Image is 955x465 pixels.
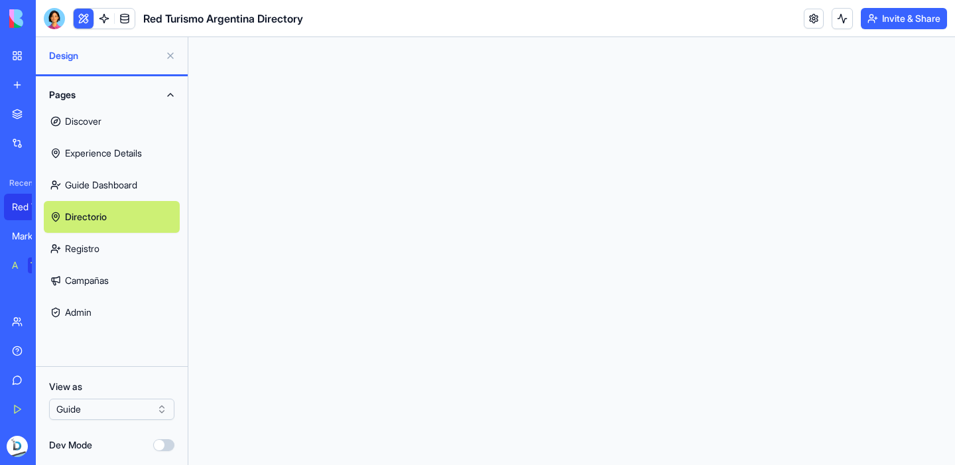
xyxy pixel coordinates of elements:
a: Marketing Expense Manager [4,223,57,249]
a: Red Turismo Argentina Directory [4,194,57,220]
a: Guide Dashboard [44,169,180,201]
div: Marketing Expense Manager [12,230,49,243]
label: View as [49,380,174,393]
img: ACg8ocIsExZaiI4AlC3v-SslkNNf66gkq0Gzhzjo2Zl1eckxGIQV6g8T=s96-c [7,436,28,457]
img: logo [9,9,92,28]
div: TRY [28,257,49,273]
a: Registro [44,233,180,265]
a: Discover [44,105,180,137]
a: Experience Details [44,137,180,169]
span: Design [49,49,160,62]
button: Invite & Share [861,8,947,29]
div: AI Logo Generator [12,259,19,272]
button: Pages [44,84,180,105]
a: Admin [44,297,180,328]
a: Campañas [44,265,180,297]
a: Directorio [44,201,180,233]
a: AI Logo GeneratorTRY [4,252,57,279]
div: Red Turismo Argentina Directory [12,200,49,214]
span: Red Turismo Argentina Directory [143,11,303,27]
span: Recent [4,178,32,188]
label: Dev Mode [49,438,92,452]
